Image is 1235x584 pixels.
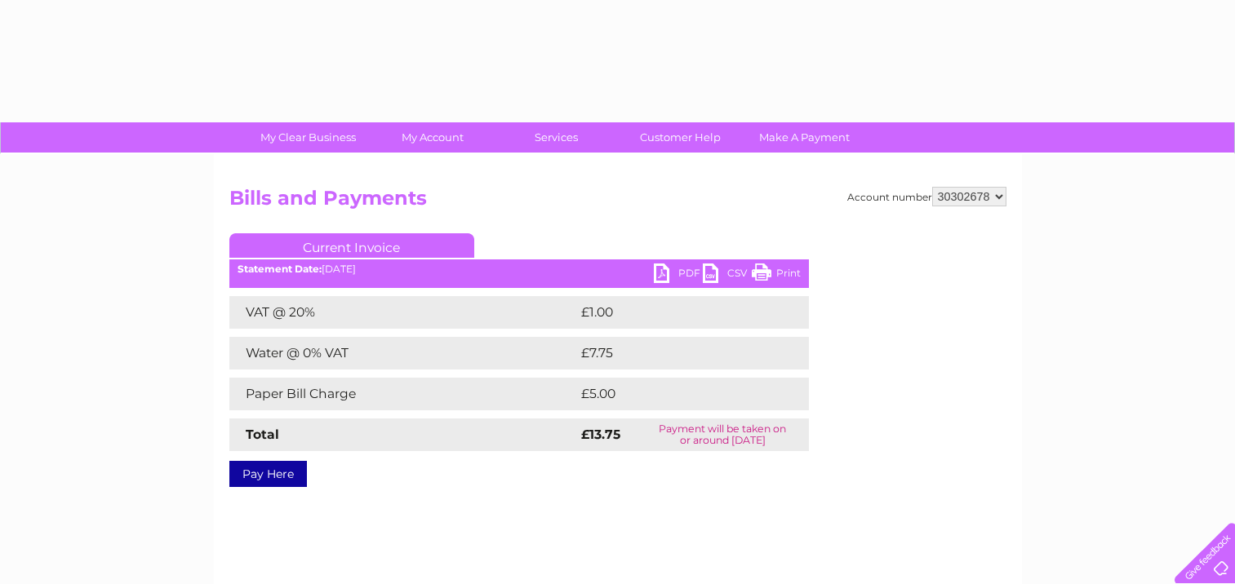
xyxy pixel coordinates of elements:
[365,122,500,153] a: My Account
[654,263,703,287] a: PDF
[637,418,808,451] td: Payment will be taken on or around [DATE]
[847,187,1006,206] div: Account number
[577,378,771,410] td: £5.00
[229,263,809,275] div: [DATE]
[577,337,770,369] td: £7.75
[581,427,620,442] strong: £13.75
[229,461,307,487] a: Pay Here
[246,427,279,442] strong: Total
[229,378,577,410] td: Paper Bill Charge
[752,263,801,287] a: Print
[229,233,474,258] a: Current Invoice
[703,263,752,287] a: CSV
[577,296,770,329] td: £1.00
[241,122,375,153] a: My Clear Business
[238,263,322,275] b: Statement Date:
[229,187,1006,218] h2: Bills and Payments
[613,122,748,153] a: Customer Help
[229,337,577,369] td: Water @ 0% VAT
[737,122,872,153] a: Make A Payment
[229,296,577,329] td: VAT @ 20%
[489,122,624,153] a: Services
